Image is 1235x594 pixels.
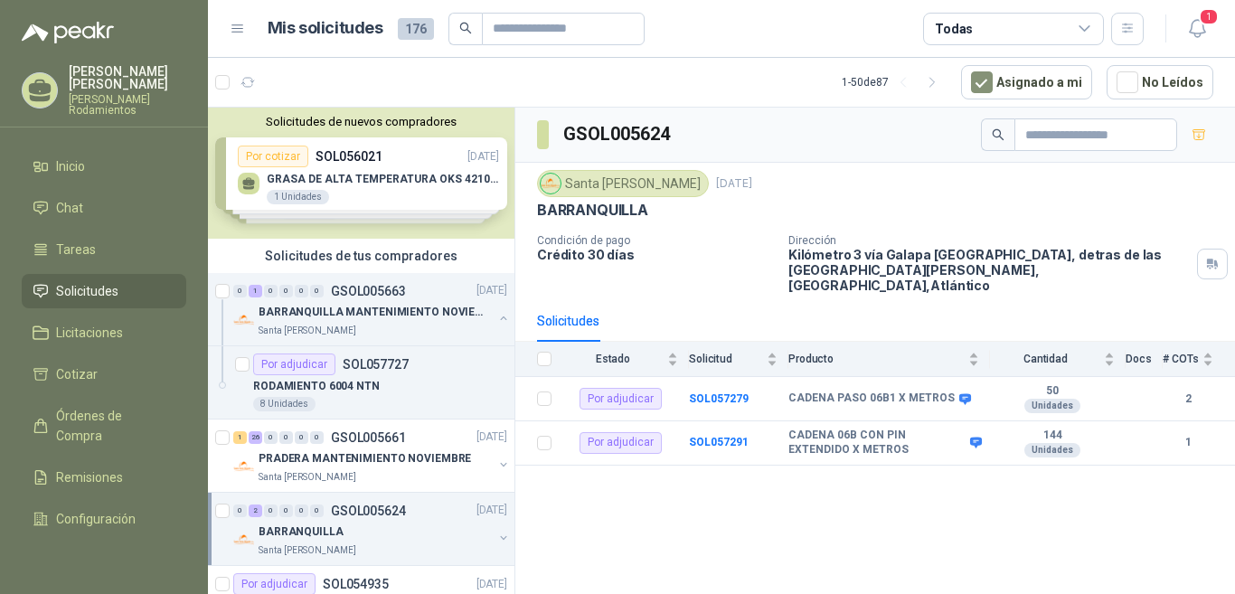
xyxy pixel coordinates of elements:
p: Santa [PERSON_NAME] [259,470,356,485]
b: 2 [1163,391,1213,408]
div: Solicitudes de nuevos compradoresPor cotizarSOL056021[DATE] GRASA DE ALTA TEMPERATURA OKS 4210 X ... [208,108,514,239]
th: Docs [1126,342,1163,377]
div: 0 [295,285,308,297]
a: Tareas [22,232,186,267]
p: GSOL005663 [331,285,406,297]
p: [PERSON_NAME] Rodamientos [69,94,186,116]
span: Órdenes de Compra [56,406,169,446]
span: Cantidad [990,353,1100,365]
span: Cotizar [56,364,98,384]
th: Cantidad [990,342,1126,377]
span: search [459,22,472,34]
b: CADENA 06B CON PIN EXTENDIDO X METROS [788,429,966,457]
div: 0 [279,285,293,297]
p: GSOL005661 [331,431,406,444]
p: Crédito 30 días [537,247,774,262]
img: Company Logo [541,174,561,193]
a: 0 1 0 0 0 0 GSOL005663[DATE] Company LogoBARRANQUILLA MANTENIMIENTO NOVIEMBRESanta [PERSON_NAME] [233,280,511,338]
p: PRADERA MANTENIMIENTO NOVIEMBRE [259,451,471,468]
button: Asignado a mi [961,65,1092,99]
div: Unidades [1024,443,1080,457]
div: 0 [310,285,324,297]
div: 8 Unidades [253,397,316,411]
h3: GSOL005624 [563,120,673,148]
div: Por adjudicar [580,388,662,410]
img: Company Logo [233,529,255,551]
div: 0 [264,285,278,297]
div: 0 [264,504,278,517]
a: Órdenes de Compra [22,399,186,453]
th: Solicitud [689,342,788,377]
a: SOL057279 [689,392,749,405]
div: 1 [249,285,262,297]
a: SOL057291 [689,436,749,448]
a: Solicitudes [22,274,186,308]
div: Unidades [1024,399,1080,413]
p: [DATE] [476,429,507,447]
span: Solicitudes [56,281,118,301]
div: Por adjudicar [580,432,662,454]
div: 2 [249,504,262,517]
span: search [992,128,1004,141]
th: Estado [562,342,689,377]
p: BARRANQUILLA MANTENIMIENTO NOVIEMBRE [259,305,484,322]
div: Todas [935,19,973,39]
div: Santa [PERSON_NAME] [537,170,709,197]
b: 50 [990,384,1115,399]
b: 144 [990,429,1115,443]
a: Remisiones [22,460,186,495]
a: Manuales y ayuda [22,543,186,578]
div: 0 [279,504,293,517]
span: Remisiones [56,467,123,487]
p: SOL057727 [343,358,409,371]
div: 0 [295,431,308,444]
p: SOL054935 [323,578,389,590]
b: 1 [1163,434,1213,451]
p: BARRANQUILLA [259,524,344,542]
a: Cotizar [22,357,186,391]
p: [DATE] [476,283,507,300]
div: 0 [310,431,324,444]
span: Configuración [56,509,136,529]
img: Company Logo [233,309,255,331]
p: GSOL005624 [331,504,406,517]
button: Solicitudes de nuevos compradores [215,115,507,128]
div: Solicitudes de tus compradores [208,239,514,273]
span: Producto [788,353,965,365]
p: Santa [PERSON_NAME] [259,324,356,338]
th: # COTs [1163,342,1235,377]
div: Por adjudicar [253,354,335,375]
p: Condición de pago [537,234,774,247]
div: 0 [310,504,324,517]
h1: Mis solicitudes [268,15,383,42]
span: Chat [56,198,83,218]
span: Estado [562,353,664,365]
a: 0 2 0 0 0 0 GSOL005624[DATE] Company LogoBARRANQUILLASanta [PERSON_NAME] [233,500,511,558]
img: Logo peakr [22,22,114,43]
div: 1 [233,431,247,444]
b: CADENA PASO 06B1 X METROS [788,391,955,406]
p: [DATE] [476,576,507,593]
a: Chat [22,191,186,225]
button: No Leídos [1107,65,1213,99]
div: 0 [279,431,293,444]
p: BARRANQUILLA [537,201,648,220]
div: 0 [295,504,308,517]
span: Tareas [56,240,96,259]
span: Licitaciones [56,323,123,343]
span: Solicitud [689,353,763,365]
p: [DATE] [476,503,507,520]
a: Licitaciones [22,316,186,350]
a: Configuración [22,502,186,536]
div: 0 [233,504,247,517]
a: Inicio [22,149,186,184]
p: Kilómetro 3 vía Galapa [GEOGRAPHIC_DATA], detras de las [GEOGRAPHIC_DATA][PERSON_NAME], [GEOGRAPH... [788,247,1190,293]
p: Santa [PERSON_NAME] [259,543,356,558]
p: [DATE] [716,175,752,193]
p: RODAMIENTO 6004 NTN [253,378,380,395]
div: 26 [249,431,262,444]
th: Producto [788,342,990,377]
a: 1 26 0 0 0 0 GSOL005661[DATE] Company LogoPRADERA MANTENIMIENTO NOVIEMBRESanta [PERSON_NAME] [233,427,511,485]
